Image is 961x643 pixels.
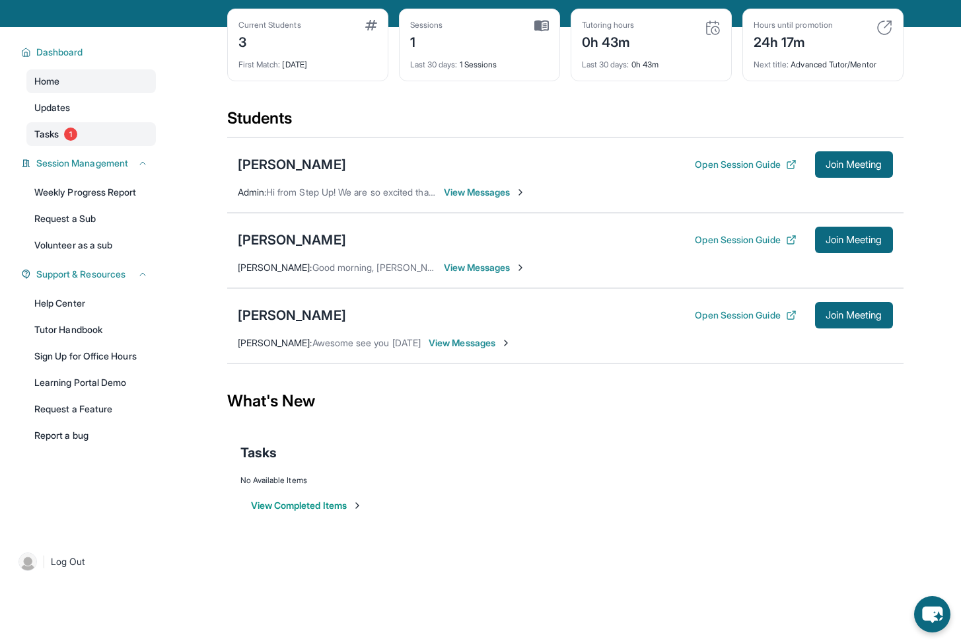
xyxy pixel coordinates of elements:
[26,122,156,146] a: Tasks1
[754,59,789,69] span: Next title :
[26,371,156,395] a: Learning Portal Demo
[238,59,281,69] span: First Match :
[64,128,77,141] span: 1
[515,187,526,198] img: Chevron-Right
[26,424,156,447] a: Report a bug
[31,46,148,59] button: Dashboard
[754,30,833,52] div: 24h 17m
[705,20,721,36] img: card
[238,186,266,198] span: Admin :
[429,336,511,350] span: View Messages
[31,268,148,281] button: Support & Resources
[582,59,629,69] span: Last 30 days :
[815,302,893,328] button: Join Meeting
[444,261,526,274] span: View Messages
[26,180,156,204] a: Weekly Progress Report
[695,309,796,322] button: Open Session Guide
[51,555,85,568] span: Log Out
[26,318,156,342] a: Tutor Handbook
[31,157,148,170] button: Session Management
[444,186,526,199] span: View Messages
[410,30,443,52] div: 1
[251,499,363,512] button: View Completed Items
[501,338,511,348] img: Chevron-Right
[238,337,312,348] span: [PERSON_NAME] :
[365,20,377,30] img: card
[26,69,156,93] a: Home
[695,158,796,171] button: Open Session Guide
[410,59,458,69] span: Last 30 days :
[238,262,312,273] span: [PERSON_NAME] :
[826,236,882,244] span: Join Meeting
[754,52,892,70] div: Advanced Tutor/Mentor
[26,233,156,257] a: Volunteer as a sub
[34,75,59,88] span: Home
[914,596,950,632] button: chat-button
[238,20,301,30] div: Current Students
[534,20,549,32] img: card
[26,397,156,421] a: Request a Feature
[876,20,892,36] img: card
[410,20,443,30] div: Sessions
[238,155,346,174] div: [PERSON_NAME]
[410,52,549,70] div: 1 Sessions
[238,231,346,249] div: [PERSON_NAME]
[34,101,71,114] span: Updates
[240,443,277,462] span: Tasks
[695,233,796,246] button: Open Session Guide
[815,151,893,178] button: Join Meeting
[36,157,128,170] span: Session Management
[36,268,125,281] span: Support & Resources
[26,207,156,231] a: Request a Sub
[582,30,635,52] div: 0h 43m
[13,547,156,576] a: |Log Out
[18,552,37,571] img: user-img
[34,128,59,141] span: Tasks
[238,52,377,70] div: [DATE]
[582,20,635,30] div: Tutoring hours
[312,337,421,348] span: Awesome see you [DATE]
[754,20,833,30] div: Hours until promotion
[36,46,83,59] span: Dashboard
[26,291,156,315] a: Help Center
[227,372,904,430] div: What's New
[227,108,904,137] div: Students
[26,96,156,120] a: Updates
[240,475,890,486] div: No Available Items
[515,262,526,273] img: Chevron-Right
[582,52,721,70] div: 0h 43m
[238,30,301,52] div: 3
[42,554,46,570] span: |
[826,311,882,319] span: Join Meeting
[826,161,882,169] span: Join Meeting
[26,344,156,368] a: Sign Up for Office Hours
[238,306,346,324] div: [PERSON_NAME]
[815,227,893,253] button: Join Meeting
